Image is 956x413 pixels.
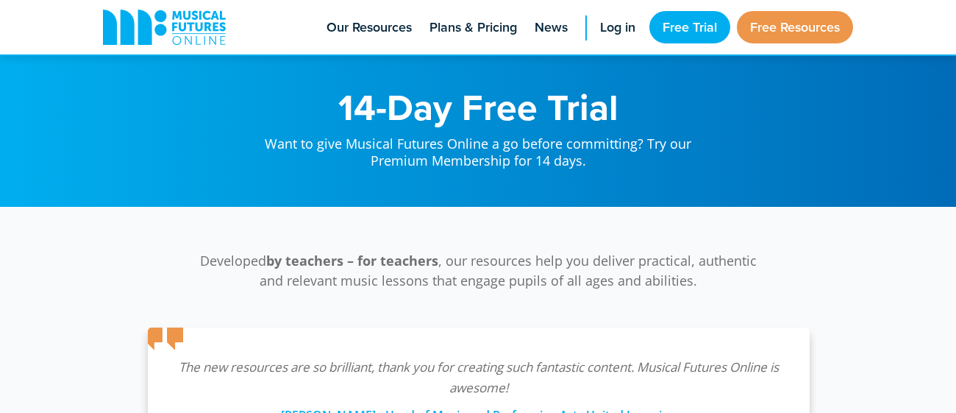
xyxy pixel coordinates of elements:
[250,125,706,170] p: Want to give Musical Futures Online a go before committing? Try our Premium Membership for 14 days.
[266,252,438,269] strong: by teachers – for teachers
[177,357,780,398] p: The new resources are so brilliant, thank you for creating such fantastic content. Musical Future...
[327,18,412,38] span: Our Resources
[600,18,635,38] span: Log in
[649,11,730,43] a: Free Trial
[737,11,853,43] a: Free Resources
[535,18,568,38] span: News
[191,251,765,291] p: Developed , our resources help you deliver practical, authentic and relevant music lessons that e...
[429,18,517,38] span: Plans & Pricing
[250,88,706,125] h1: 14-Day Free Trial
